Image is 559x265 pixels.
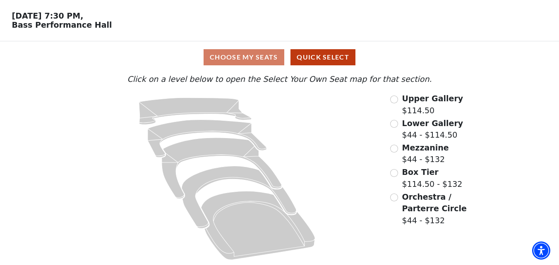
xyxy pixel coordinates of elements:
[148,120,267,158] path: Lower Gallery - Seats Available: 37
[76,73,483,85] p: Click on a level below to open the Select Your Own Seat map for that section.
[402,94,463,103] span: Upper Gallery
[402,117,463,141] label: $44 - $114.50
[402,192,467,213] span: Orchestra / Parterre Circle
[201,191,315,260] path: Orchestra / Parterre Circle - Seats Available: 9
[402,93,463,116] label: $114.50
[139,98,252,124] path: Upper Gallery - Seats Available: 259
[402,191,483,227] label: $44 - $132
[402,143,449,152] span: Mezzanine
[402,119,463,128] span: Lower Gallery
[402,142,449,165] label: $44 - $132
[402,166,463,190] label: $114.50 - $132
[290,49,355,65] button: Quick Select
[532,241,550,260] div: Accessibility Menu
[402,167,439,177] span: Box Tier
